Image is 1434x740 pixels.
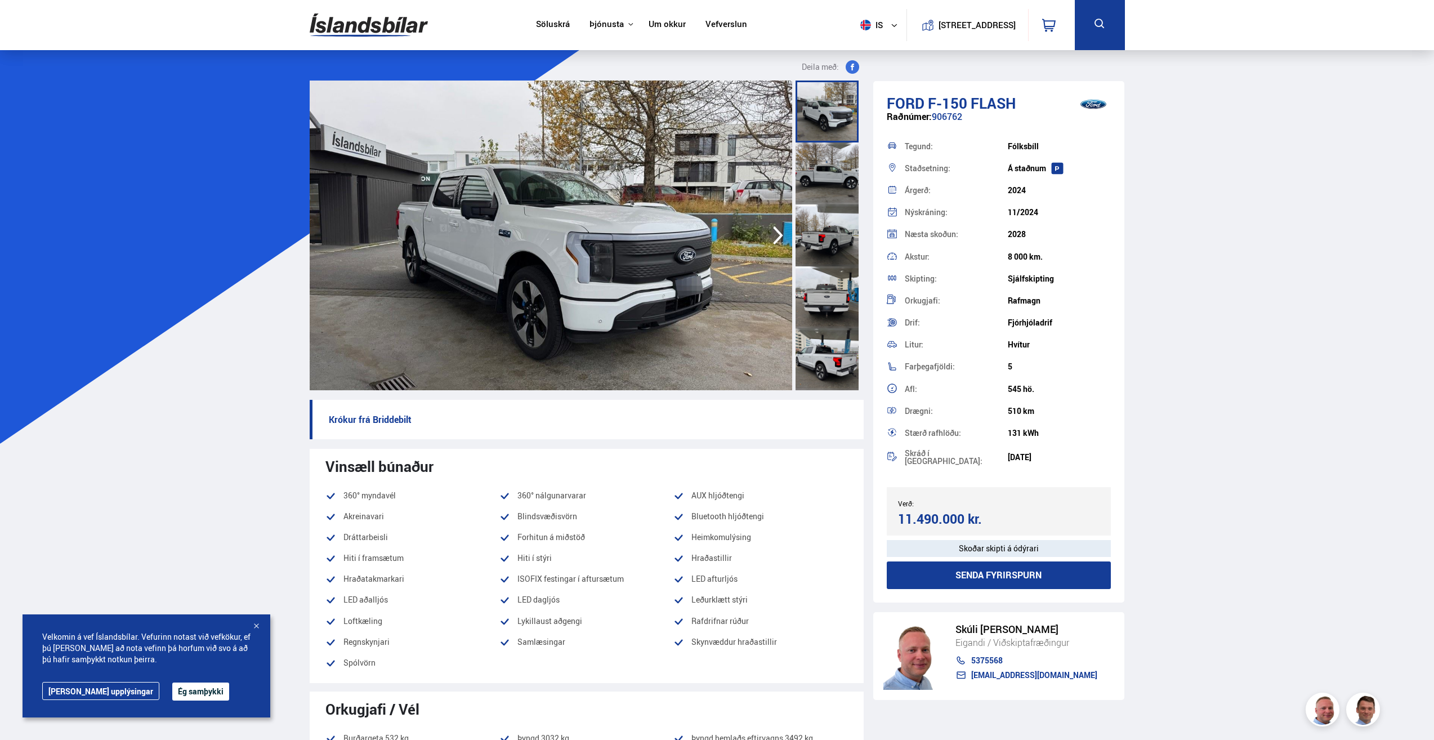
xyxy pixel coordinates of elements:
[905,429,1008,437] div: Stærð rafhlöðu:
[797,60,864,74] button: Deila með:
[905,230,1008,238] div: Næsta skoðun:
[905,297,1008,305] div: Orkugjafi:
[172,683,229,701] button: Ég samþykki
[1008,296,1111,305] div: Rafmagn
[905,275,1008,283] div: Skipting:
[887,93,924,113] span: Ford
[943,20,1012,30] button: [STREET_ADDRESS]
[499,572,673,586] li: ISOFIX festingar í aftursætum
[499,531,673,544] li: Forhitun á miðstöð
[649,19,686,31] a: Um okkur
[887,110,932,123] span: Raðnúmer:
[905,449,1008,465] div: Skráð í [GEOGRAPHIC_DATA]:
[802,60,839,74] span: Deila með:
[673,551,847,565] li: Hraðastillir
[325,635,499,649] li: Regnskynjari
[1008,274,1111,283] div: Sjálfskipting
[310,400,864,439] p: Krókur frá Briddebilt
[887,540,1111,557] div: Skoðar skipti á ódýrari
[860,20,871,30] img: svg+xml;base64,PHN2ZyB4bWxucz0iaHR0cDovL3d3dy53My5vcmcvMjAwMC9zdmciIHdpZHRoPSI1MTIiIGhlaWdodD0iNT...
[955,656,1097,665] a: 5375568
[887,561,1111,589] button: Senda fyrirspurn
[905,142,1008,150] div: Tegund:
[1008,453,1111,462] div: [DATE]
[905,186,1008,194] div: Árgerð:
[42,682,159,700] a: [PERSON_NAME] upplýsingar
[325,593,499,607] li: LED aðalljós
[673,531,847,544] li: Heimkomulýsing
[898,511,995,527] div: 11.490.000 kr.
[42,631,251,665] span: Velkomin á vef Íslandsbílar. Vefurinn notast við vefkökur, ef þú [PERSON_NAME] að nota vefinn þá ...
[1008,142,1111,151] div: Fólksbíll
[955,671,1097,680] a: [EMAIL_ADDRESS][DOMAIN_NAME]
[499,510,673,523] li: Blindsvæðisvörn
[1008,164,1111,173] div: Á staðnum
[1382,688,1429,735] iframe: LiveChat chat widget
[905,208,1008,216] div: Nýskráning:
[1008,340,1111,349] div: Hvítur
[905,164,1008,172] div: Staðsetning:
[673,572,847,586] li: LED afturljós
[905,319,1008,327] div: Drif:
[905,341,1008,349] div: Litur:
[325,551,499,565] li: Hiti í framsætum
[1008,318,1111,327] div: Fjórhjóladrif
[955,623,1097,635] div: Skúli [PERSON_NAME]
[905,407,1008,415] div: Drægni:
[499,489,673,502] li: 360° nálgunarvarar
[673,614,847,628] li: Rafdrifnar rúður
[1071,87,1116,122] img: brand logo
[928,93,1016,113] span: F-150 FLASH
[499,635,673,649] li: Samlæsingar
[325,656,499,670] li: Spólvörn
[792,81,1275,390] img: 3709558.jpeg
[856,20,884,30] span: is
[905,253,1008,261] div: Akstur:
[1348,694,1382,728] img: FbJEzSuNWCJXmdc-.webp
[955,635,1097,650] div: Eigandi / Viðskiptafræðingur
[1008,429,1111,438] div: 131 kWh
[856,8,906,42] button: is
[325,701,848,717] div: Orkugjafi / Vél
[310,7,428,43] img: G0Ugv5HjCgRt.svg
[325,614,499,628] li: Loftkæling
[499,614,673,628] li: Lykillaust aðgengi
[325,510,499,523] li: Akreinavari
[673,593,847,607] li: Leðurklætt stýri
[1008,230,1111,239] div: 2028
[1307,694,1341,728] img: siFngHWaQ9KaOqBr.png
[883,622,944,690] img: siFngHWaQ9KaOqBr.png
[905,385,1008,393] div: Afl:
[913,9,1022,41] a: [STREET_ADDRESS]
[325,572,499,586] li: Hraðatakmarkari
[905,363,1008,371] div: Farþegafjöldi:
[1008,252,1111,261] div: 8 000 km.
[705,19,747,31] a: Vefverslun
[673,489,847,502] li: AUX hljóðtengi
[898,500,999,507] div: Verð:
[887,112,1111,133] div: 906762
[499,593,673,607] li: LED dagljós
[325,489,499,502] li: 360° myndavél
[1008,385,1111,394] div: 545 hö.
[325,458,848,475] div: Vinsæll búnaður
[310,81,792,390] img: 3709557.jpeg
[536,19,570,31] a: Söluskrá
[499,551,673,565] li: Hiti í stýri
[673,510,847,523] li: Bluetooth hljóðtengi
[1008,208,1111,217] div: 11/2024
[1008,186,1111,195] div: 2024
[1008,362,1111,371] div: 5
[1008,407,1111,416] div: 510 km
[673,635,847,649] li: Skynvæddur hraðastillir
[589,19,624,30] button: Þjónusta
[325,531,499,544] li: Dráttarbeisli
